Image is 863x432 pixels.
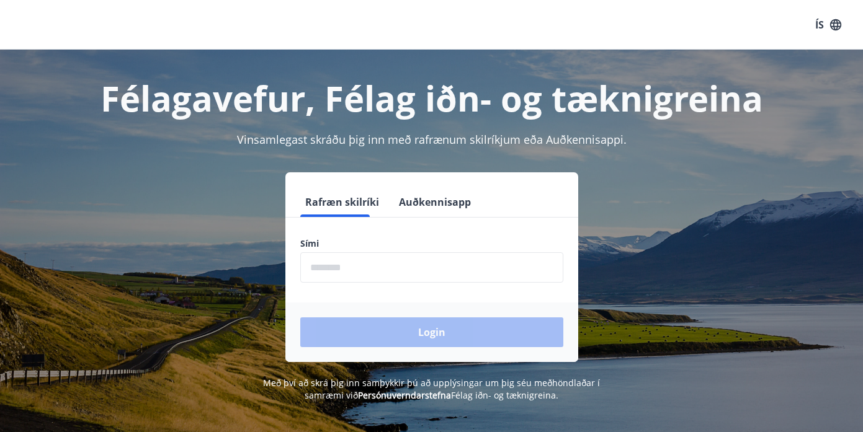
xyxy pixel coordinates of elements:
[300,187,384,217] button: Rafræn skilríki
[15,74,848,121] h1: Félagavefur, Félag iðn- og tæknigreina
[358,389,451,401] a: Persónuverndarstefna
[263,377,600,401] span: Með því að skrá þig inn samþykkir þú að upplýsingar um þig séu meðhöndlaðar í samræmi við Félag i...
[237,132,627,147] span: Vinsamlegast skráðu þig inn með rafrænum skilríkjum eða Auðkennisappi.
[394,187,476,217] button: Auðkennisapp
[300,237,563,250] label: Sími
[808,14,848,36] button: ÍS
